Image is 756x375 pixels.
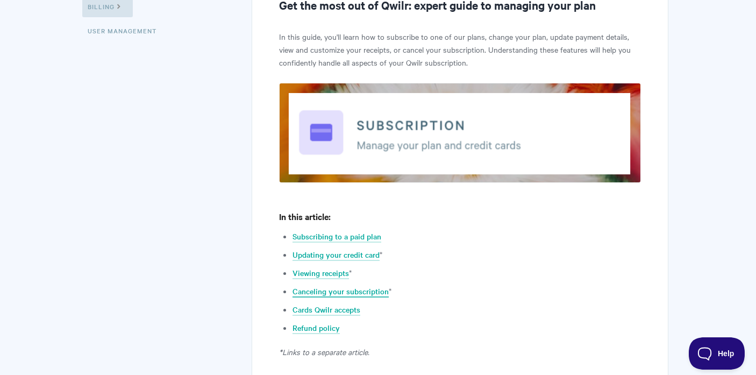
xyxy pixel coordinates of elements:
[279,210,331,222] strong: In this article:
[293,231,381,243] a: Subscribing to a paid plan
[88,20,165,41] a: User Management
[689,337,745,370] iframe: Toggle Customer Support
[293,249,380,261] a: Updating your credit card
[282,346,369,357] em: Links to a separate article.
[293,267,349,279] a: Viewing receipts
[293,304,360,316] a: Cards Qwilr accepts
[293,322,340,334] a: Refund policy
[293,286,389,298] a: Canceling your subscription
[279,83,641,183] img: file-4sbU5e31Hi.png
[279,30,641,69] p: In this guide, you'll learn how to subscribe to one of our plans, change your plan, update paymen...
